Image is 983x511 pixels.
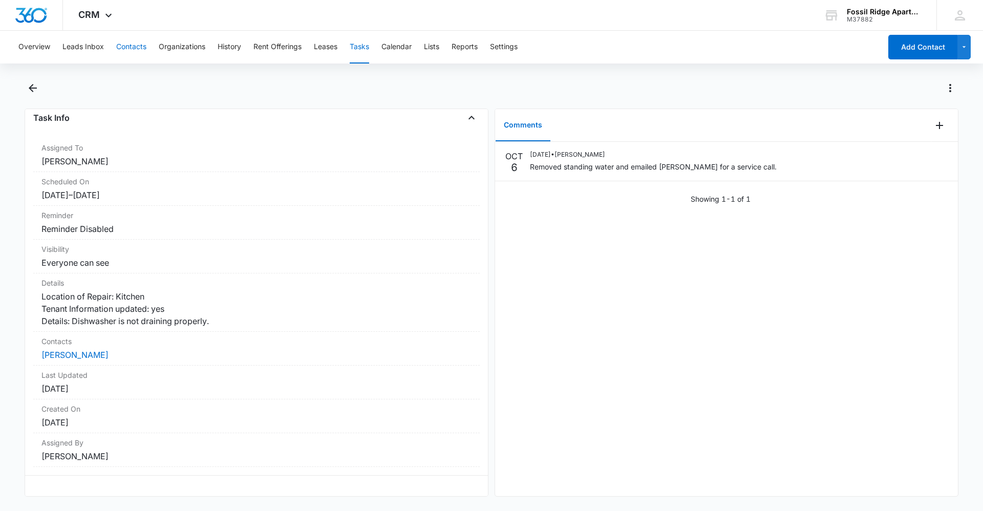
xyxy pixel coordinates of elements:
dd: [DATE] [41,416,472,429]
div: Scheduled On[DATE]–[DATE] [33,172,480,206]
div: Assigned By[PERSON_NAME] [33,433,480,467]
button: Comments [496,110,550,141]
button: Add Comment [931,117,948,134]
button: Calendar [381,31,412,63]
p: 6 [511,162,518,173]
dt: Assigned To [41,142,472,153]
dt: Scheduled On [41,176,472,187]
button: Actions [942,80,958,96]
p: [DATE] • [PERSON_NAME] [530,150,777,159]
div: account id [847,16,922,23]
dd: [PERSON_NAME] [41,155,472,167]
div: DetailsLocation of Repair: Kitchen Tenant Information updated: yes Details: Dishwasher is not dra... [33,273,480,332]
button: Lists [424,31,439,63]
button: Overview [18,31,50,63]
button: Organizations [159,31,205,63]
button: Add Contact [888,35,957,59]
div: Contacts[PERSON_NAME] [33,332,480,366]
div: Assigned To[PERSON_NAME] [33,138,480,172]
span: CRM [78,9,100,20]
div: VisibilityEveryone can see [33,240,480,273]
dt: Last Updated [41,370,472,380]
button: Close [463,110,480,126]
dd: [PERSON_NAME] [41,450,472,462]
dd: [DATE] – [DATE] [41,189,472,201]
dt: Details [41,278,472,288]
button: Rent Offerings [253,31,302,63]
p: Showing 1-1 of 1 [691,194,751,204]
dd: [DATE] [41,382,472,395]
dt: Reminder [41,210,472,221]
p: Removed standing water and emailed [PERSON_NAME] for a service call. [530,161,777,172]
button: Settings [490,31,518,63]
button: Leases [314,31,337,63]
button: History [218,31,241,63]
dd: Everyone can see [41,257,472,269]
div: account name [847,8,922,16]
dt: Contacts [41,336,472,347]
h4: Task Info [33,112,70,124]
dt: Assigned By [41,437,472,448]
p: OCT [505,150,523,162]
div: Created On[DATE] [33,399,480,433]
div: ReminderReminder Disabled [33,206,480,240]
dt: Created On [41,403,472,414]
button: Tasks [350,31,369,63]
button: Reports [452,31,478,63]
a: [PERSON_NAME] [41,350,109,360]
button: Contacts [116,31,146,63]
dd: Reminder Disabled [41,223,472,235]
button: Back [25,80,40,96]
dd: Location of Repair: Kitchen Tenant Information updated: yes Details: Dishwasher is not draining p... [41,290,472,327]
dt: Visibility [41,244,472,254]
div: Last Updated[DATE] [33,366,480,399]
button: Leads Inbox [62,31,104,63]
